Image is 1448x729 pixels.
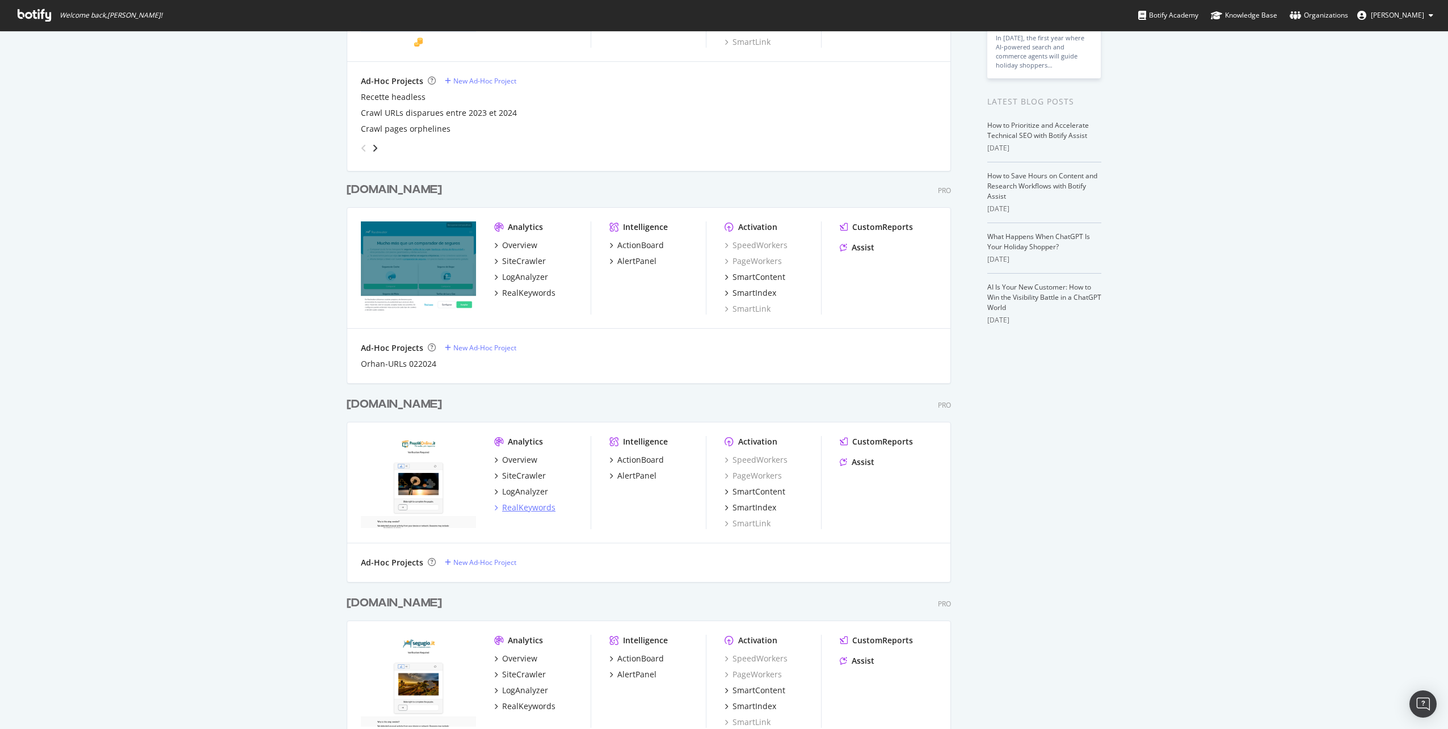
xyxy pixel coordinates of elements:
[361,358,436,370] div: Orhan-URLs 022024
[987,232,1090,252] a: What Happens When ChatGPT Is Your Holiday Shopper?
[617,240,664,251] div: ActionBoard
[502,486,548,497] div: LogAnalyzer
[840,655,874,667] a: Assist
[725,669,782,680] div: PageWorkers
[1409,690,1437,718] div: Open Intercom Messenger
[502,701,555,712] div: RealKeywords
[502,240,537,251] div: Overview
[987,204,1101,214] div: [DATE]
[725,303,771,315] a: SmartLink
[987,120,1089,140] a: How to Prioritize and Accelerate Technical SEO with Botify Assist
[361,557,423,568] div: Ad-Hoc Projects
[617,454,664,466] div: ActionBoard
[852,655,874,667] div: Assist
[617,669,656,680] div: AlertPanel
[494,271,548,283] a: LogAnalyzer
[494,470,546,481] a: SiteCrawler
[725,255,782,267] a: PageWorkers
[840,242,874,253] a: Assist
[733,701,776,712] div: SmartIndex
[347,595,442,611] div: [DOMAIN_NAME]
[361,91,426,103] div: Recette headless
[347,595,447,611] a: [DOMAIN_NAME]
[623,635,668,646] div: Intelligence
[725,518,771,529] a: SmartLink
[371,143,379,154] div: angle-right
[840,456,874,468] a: Assist
[725,240,788,251] a: SpeedWorkers
[938,400,951,410] div: Pro
[840,221,913,233] a: CustomReports
[1290,10,1348,21] div: Organizations
[725,653,788,664] a: SpeedWorkers
[347,182,447,198] a: [DOMAIN_NAME]
[445,558,516,567] a: New Ad-Hoc Project
[609,240,664,251] a: ActionBoard
[445,343,516,353] a: New Ad-Hoc Project
[987,282,1101,312] a: AI Is Your New Customer: How to Win the Visibility Battle in a ChatGPT World
[725,454,788,466] a: SpeedWorkers
[508,221,543,233] div: Analytics
[725,36,771,48] a: SmartLink
[494,701,555,712] a: RealKeywords
[840,635,913,646] a: CustomReports
[508,635,543,646] div: Analytics
[617,470,656,481] div: AlertPanel
[987,254,1101,265] div: [DATE]
[725,701,776,712] a: SmartIndex
[1348,6,1442,24] button: [PERSON_NAME]
[494,502,555,513] a: RealKeywords
[725,271,785,283] a: SmartContent
[725,685,785,696] a: SmartContent
[987,143,1101,153] div: [DATE]
[494,653,537,664] a: Overview
[361,342,423,354] div: Ad-Hoc Projects
[1211,10,1277,21] div: Knowledge Base
[445,76,516,86] a: New Ad-Hoc Project
[453,558,516,567] div: New Ad-Hoc Project
[494,685,548,696] a: LogAnalyzer
[356,139,371,157] div: angle-left
[733,685,785,696] div: SmartContent
[609,255,656,267] a: AlertPanel
[617,653,664,664] div: ActionBoard
[617,255,656,267] div: AlertPanel
[361,221,476,313] img: rastreator.com
[733,502,776,513] div: SmartIndex
[852,436,913,447] div: CustomReports
[852,242,874,253] div: Assist
[725,717,771,728] a: SmartLink
[1138,10,1198,21] div: Botify Academy
[508,436,543,447] div: Analytics
[502,287,555,299] div: RealKeywords
[494,240,537,251] a: Overview
[502,685,548,696] div: LogAnalyzer
[733,287,776,299] div: SmartIndex
[733,486,785,497] div: SmartContent
[987,315,1101,325] div: [DATE]
[725,486,785,497] a: SmartContent
[494,255,546,267] a: SiteCrawler
[738,635,777,646] div: Activation
[453,343,516,353] div: New Ad-Hoc Project
[725,502,776,513] a: SmartIndex
[347,396,447,413] a: [DOMAIN_NAME]
[725,470,782,481] a: PageWorkers
[494,454,537,466] a: Overview
[502,255,546,267] div: SiteCrawler
[609,470,656,481] a: AlertPanel
[623,221,668,233] div: Intelligence
[347,396,442,413] div: [DOMAIN_NAME]
[502,502,555,513] div: RealKeywords
[938,599,951,609] div: Pro
[361,123,451,135] a: Crawl pages orphelines
[738,436,777,447] div: Activation
[60,11,162,20] span: Welcome back, [PERSON_NAME] !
